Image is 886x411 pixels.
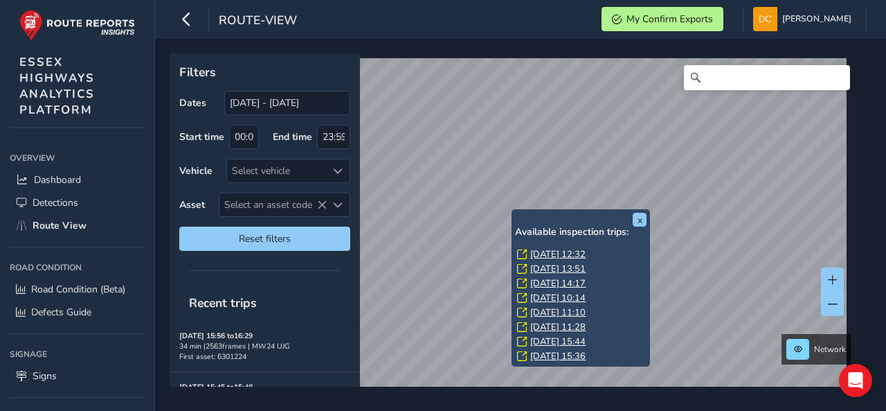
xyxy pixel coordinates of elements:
div: Road Condition [10,257,145,278]
span: First asset: 6301224 [179,351,246,362]
div: Select vehicle [227,159,327,182]
span: Reset filters [190,232,340,245]
label: Vehicle [179,164,213,177]
canvas: Map [174,58,847,403]
a: [DATE] 15:44 [530,335,586,348]
h6: Available inspection trips: [515,227,647,238]
a: Defects Guide [10,301,145,324]
label: End time [273,130,312,143]
button: [PERSON_NAME] [753,7,856,31]
span: Road Condition (Beta) [31,283,125,296]
div: Overview [10,148,145,168]
span: Detections [33,196,78,209]
span: My Confirm Exports [626,12,713,26]
div: 34 min | 2563 frames | MW24 UJG [179,341,350,351]
p: Filters [179,63,350,81]
a: [DATE] 12:06 [530,365,586,377]
div: Select an asset code [327,193,350,216]
img: diamond-layout [753,7,777,31]
button: Reset filters [179,227,350,251]
span: Network [814,344,846,355]
strong: [DATE] 15:56 to 16:29 [179,331,253,341]
button: x [633,213,647,227]
a: Road Condition (Beta) [10,278,145,301]
strong: [DATE] 15:45 to 15:48 [179,382,253,392]
a: Signs [10,365,145,387]
input: Search [684,65,850,90]
a: [DATE] 10:14 [530,292,586,304]
a: [DATE] 15:36 [530,350,586,362]
span: route-view [219,12,297,31]
span: [PERSON_NAME] [782,7,851,31]
button: My Confirm Exports [602,7,723,31]
label: Dates [179,96,206,110]
img: rr logo [19,10,135,41]
a: [DATE] 13:51 [530,263,586,275]
span: ESSEX HIGHWAYS ANALYTICS PLATFORM [19,54,95,118]
span: Defects Guide [31,306,91,319]
a: Route View [10,214,145,237]
div: Open Intercom Messenger [839,364,872,397]
span: Route View [33,219,87,232]
label: Asset [179,198,205,211]
a: [DATE] 11:28 [530,321,586,333]
label: Start time [179,130,224,143]
span: Select an asset code [219,193,327,216]
a: Dashboard [10,168,145,191]
a: Detections [10,191,145,214]
div: Signage [10,344,145,365]
a: [DATE] 12:32 [530,248,586,261]
span: Recent trips [179,285,266,321]
a: [DATE] 14:17 [530,277,586,290]
span: Signs [33,369,57,383]
a: [DATE] 11:10 [530,306,586,319]
span: Dashboard [34,173,81,186]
